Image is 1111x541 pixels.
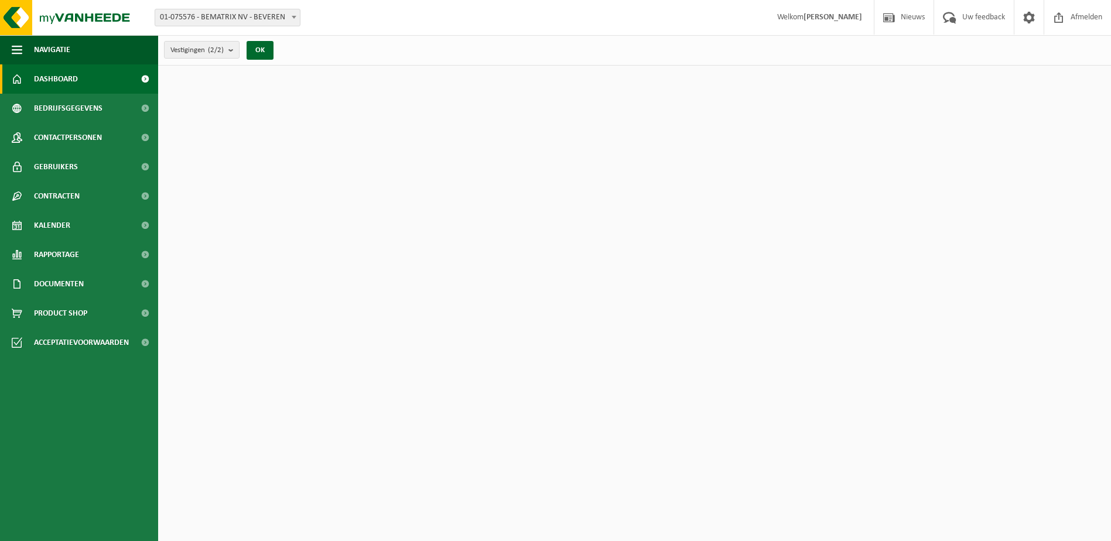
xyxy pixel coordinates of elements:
[208,46,224,54] count: (2/2)
[155,9,300,26] span: 01-075576 - BEMATRIX NV - BEVEREN
[34,152,78,182] span: Gebruikers
[34,299,87,328] span: Product Shop
[170,42,224,59] span: Vestigingen
[34,64,78,94] span: Dashboard
[34,94,102,123] span: Bedrijfsgegevens
[34,123,102,152] span: Contactpersonen
[247,41,274,60] button: OK
[34,240,79,269] span: Rapportage
[34,211,70,240] span: Kalender
[34,182,80,211] span: Contracten
[164,41,240,59] button: Vestigingen(2/2)
[34,35,70,64] span: Navigatie
[804,13,862,22] strong: [PERSON_NAME]
[34,269,84,299] span: Documenten
[34,328,129,357] span: Acceptatievoorwaarden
